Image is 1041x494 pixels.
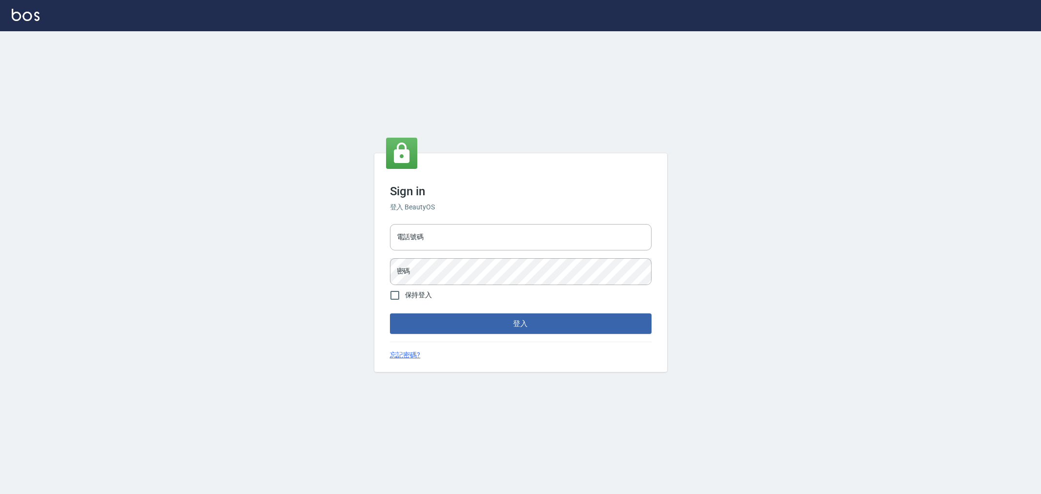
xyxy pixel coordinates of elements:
[390,350,421,360] a: 忘記密碼?
[390,313,652,334] button: 登入
[390,185,652,198] h3: Sign in
[12,9,40,21] img: Logo
[405,290,432,300] span: 保持登入
[390,202,652,212] h6: 登入 BeautyOS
